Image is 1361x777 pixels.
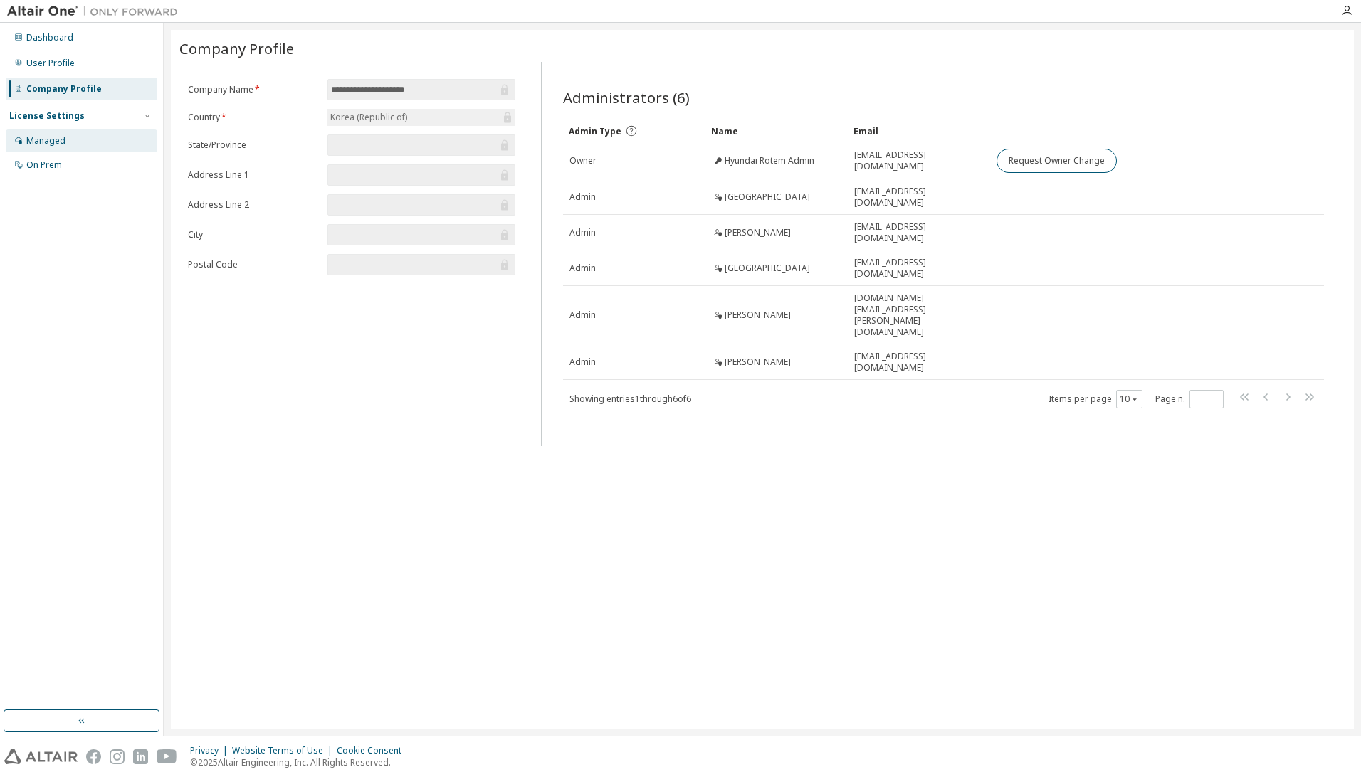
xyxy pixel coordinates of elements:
[26,83,102,95] div: Company Profile
[9,110,85,122] div: License Settings
[133,749,148,764] img: linkedin.svg
[569,155,597,166] span: Owner
[26,32,73,43] div: Dashboard
[997,149,1117,173] button: Request Owner Change
[569,356,596,368] span: Admin
[854,149,984,172] span: [EMAIL_ADDRESS][DOMAIN_NAME]
[190,745,232,756] div: Privacy
[327,109,515,126] div: Korea (Republic of)
[110,749,125,764] img: instagram.svg
[569,310,596,321] span: Admin
[725,227,791,238] span: [PERSON_NAME]
[569,227,596,238] span: Admin
[1155,390,1224,408] span: Page n.
[188,84,319,95] label: Company Name
[7,4,185,18] img: Altair One
[188,199,319,211] label: Address Line 2
[569,191,596,203] span: Admin
[188,259,319,270] label: Postal Code
[725,310,791,321] span: [PERSON_NAME]
[725,155,814,166] span: Hyundai Rotem Admin
[179,38,294,58] span: Company Profile
[337,745,410,756] div: Cookie Consent
[232,745,337,756] div: Website Terms of Use
[188,229,319,240] label: City
[563,88,690,107] span: Administrators (6)
[711,120,842,142] div: Name
[854,257,984,280] span: [EMAIL_ADDRESS][DOMAIN_NAME]
[188,139,319,151] label: State/Province
[1120,393,1139,405] button: 10
[725,263,810,274] span: [GEOGRAPHIC_DATA]
[853,120,984,142] div: Email
[188,112,319,123] label: Country
[1049,390,1142,408] span: Items per page
[26,58,75,69] div: User Profile
[4,749,78,764] img: altair_logo.svg
[190,756,410,768] p: © 2025 Altair Engineering, Inc. All Rights Reserved.
[188,169,319,181] label: Address Line 1
[725,356,791,368] span: [PERSON_NAME]
[854,351,984,374] span: [EMAIL_ADDRESS][DOMAIN_NAME]
[854,186,984,208] span: [EMAIL_ADDRESS][DOMAIN_NAME]
[854,221,984,244] span: [EMAIL_ADDRESS][DOMAIN_NAME]
[569,125,621,137] span: Admin Type
[26,135,65,147] div: Managed
[26,159,62,171] div: On Prem
[86,749,101,764] img: facebook.svg
[569,393,691,405] span: Showing entries 1 through 6 of 6
[725,191,810,203] span: [GEOGRAPHIC_DATA]
[569,263,596,274] span: Admin
[328,110,409,125] div: Korea (Republic of)
[854,292,984,338] span: [DOMAIN_NAME][EMAIL_ADDRESS][PERSON_NAME][DOMAIN_NAME]
[157,749,177,764] img: youtube.svg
